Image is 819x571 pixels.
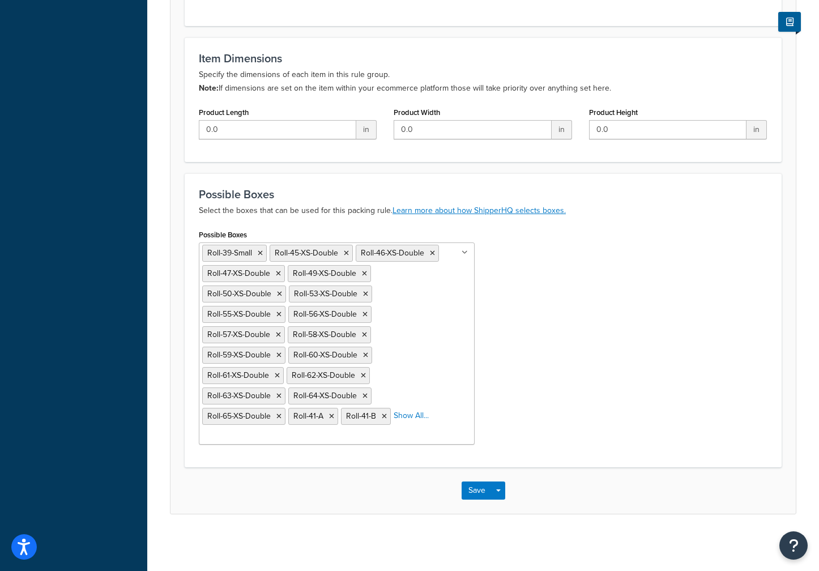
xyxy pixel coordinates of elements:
[779,531,808,560] button: Open Resource Center
[393,204,566,216] a: Learn more about how ShipperHQ selects boxes.
[346,410,376,422] span: Roll-41-B
[293,267,356,279] span: Roll-49-XS-Double
[207,410,271,422] span: Roll-65-XS-Double
[747,120,767,139] span: in
[207,247,252,259] span: Roll-39-Small
[293,390,357,402] span: Roll-64-XS-Double
[207,308,271,320] span: Roll-55-XS-Double
[361,247,424,259] span: Roll-46-XS-Double
[207,369,269,381] span: Roll-61-XS-Double
[292,369,355,381] span: Roll-62-XS-Double
[552,120,572,139] span: in
[293,349,357,361] span: Roll-60-XS-Double
[199,188,767,201] h3: Possible Boxes
[394,108,440,117] label: Product Width
[207,288,271,300] span: Roll-50-XS-Double
[293,308,357,320] span: Roll-56-XS-Double
[207,349,271,361] span: Roll-59-XS-Double
[207,329,270,340] span: Roll-57-XS-Double
[199,68,767,95] p: Specify the dimensions of each item in this rule group. If dimensions are set on the item within ...
[199,82,219,94] b: Note:
[199,231,247,239] label: Possible Boxes
[199,108,249,117] label: Product Length
[207,390,271,402] span: Roll-63-XS-Double
[356,120,377,139] span: in
[199,52,767,65] h3: Item Dimensions
[293,329,356,340] span: Roll-58-XS-Double
[462,481,492,500] button: Save
[293,410,323,422] span: Roll-41-A
[394,410,429,421] a: Show All...
[275,247,338,259] span: Roll-45-XS-Double
[589,108,638,117] label: Product Height
[294,288,357,300] span: Roll-53-XS-Double
[207,267,270,279] span: Roll-47-XS-Double
[778,12,801,32] button: Show Help Docs
[199,204,767,218] p: Select the boxes that can be used for this packing rule.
